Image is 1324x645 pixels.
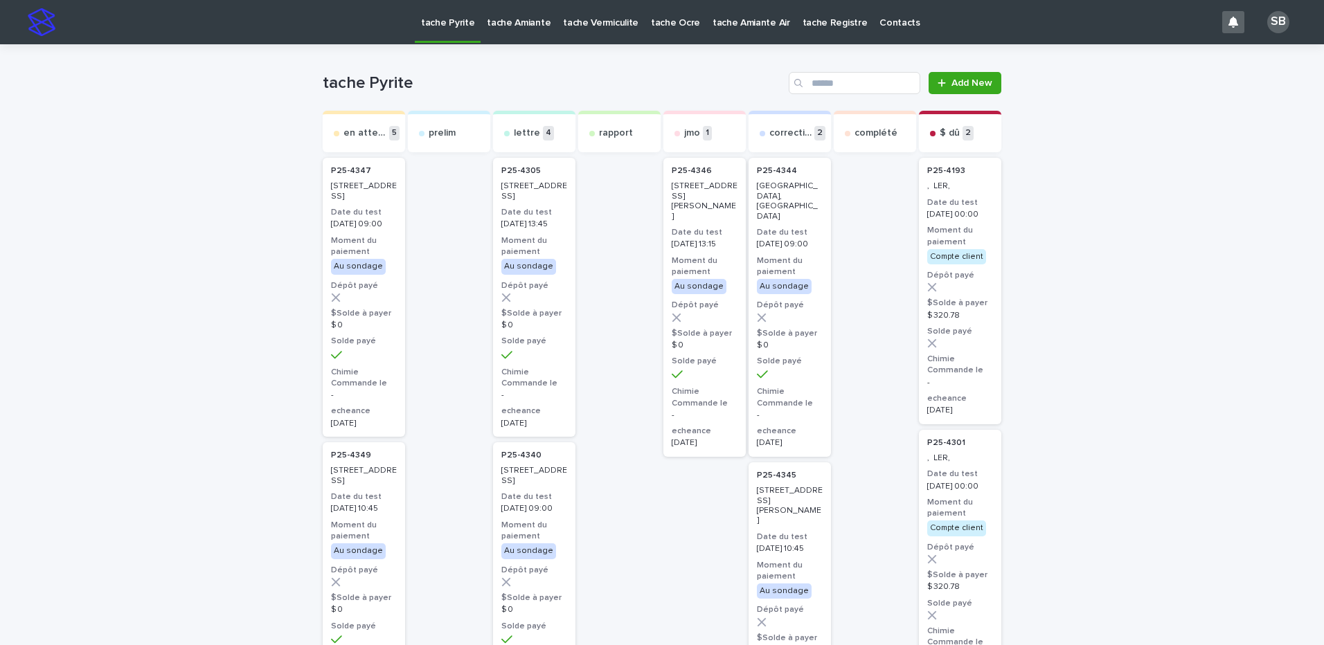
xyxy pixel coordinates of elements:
h3: Moment du paiement [757,255,823,278]
h3: Dépôt payé [501,565,567,576]
p: complété [855,127,897,139]
span: Add New [951,78,992,88]
h3: Moment du paiement [331,520,397,542]
p: [DATE] 10:45 [757,544,823,554]
p: 5 [389,126,400,140]
a: P25-4346 [STREET_ADDRESS][PERSON_NAME]Date du test[DATE] 13:15Moment du paiementAu sondageDépôt p... [663,158,746,457]
div: Au sondage [501,259,556,274]
h3: echeance [331,406,397,417]
p: [DATE] 09:00 [757,239,823,249]
h3: Date du test [331,207,397,218]
p: P25-4345 [757,471,796,480]
p: 1 [703,126,712,140]
div: Au sondage [331,259,386,274]
p: [DATE] 09:00 [501,504,567,514]
p: P25-4305 [501,166,541,176]
p: [DATE] 10:45 [331,504,397,514]
p: [DATE] [672,438,737,448]
a: P25-4347 [STREET_ADDRESS]Date du test[DATE] 09:00Moment du paiementAu sondageDépôt payé$Solde à p... [323,158,405,437]
h3: Dépôt payé [672,300,737,311]
h3: echeance [757,426,823,437]
p: P25-4344 [757,166,797,176]
h3: Moment du paiement [501,235,567,257]
div: Au sondage [757,279,812,294]
h3: Date du test [927,197,993,208]
h3: Date du test [757,532,823,543]
h3: echeance [672,426,737,437]
h3: $Solde à payer [927,570,993,581]
h3: Dépôt payé [927,270,993,281]
h3: $Solde à payer [331,308,397,319]
h3: $Solde à payer [501,592,567,603]
p: [DATE] 00:00 [927,210,993,219]
p: $ 0 [501,320,567,330]
h3: Date du test [757,227,823,238]
h3: Solde payé [927,598,993,609]
h3: $Solde à payer [757,328,823,339]
h3: Chimie Commande le [672,386,737,408]
h3: Dépôt payé [757,300,823,311]
p: [STREET_ADDRESS] [501,466,567,486]
p: [STREET_ADDRESS] [331,466,397,486]
h3: Dépôt payé [331,280,397,291]
h3: Dépôt payé [927,542,993,553]
p: [GEOGRAPHIC_DATA], [GEOGRAPHIC_DATA] [757,181,823,221]
p: lettre [514,127,540,139]
p: correction exp [769,127,812,139]
h3: Chimie Commande le [501,367,567,389]
h3: Date du test [672,227,737,238]
h3: $Solde à payer [331,592,397,603]
p: $ 320.78 [927,311,993,320]
p: [STREET_ADDRESS][PERSON_NAME] [672,181,737,221]
p: $ 0 [757,340,823,350]
h3: Solde payé [757,356,823,367]
h3: Moment du paiement [501,520,567,542]
h3: Dépôt payé [331,565,397,576]
p: [DATE] 13:15 [672,239,737,249]
p: [DATE] [927,406,993,415]
h3: echeance [501,406,567,417]
p: 2 [814,126,825,140]
p: - [331,390,397,400]
a: P25-4305 [STREET_ADDRESS]Date du test[DATE] 13:45Moment du paiementAu sondageDépôt payé$Solde à p... [493,158,575,437]
div: Compte client [927,520,986,536]
h3: Moment du paiement [927,225,993,247]
h3: Moment du paiement [672,255,737,278]
a: P25-4344 [GEOGRAPHIC_DATA], [GEOGRAPHIC_DATA]Date du test[DATE] 09:00Moment du paiementAu sondage... [749,158,831,457]
h3: Date du test [331,491,397,502]
p: 4 [543,126,554,140]
h3: Solde payé [331,336,397,347]
p: [DATE] 00:00 [927,482,993,491]
p: P25-4340 [501,451,542,460]
p: - [501,390,567,400]
p: , LER, [927,181,993,191]
p: $ 0 [501,605,567,615]
p: rapport [599,127,633,139]
a: Add New [929,72,1001,94]
h3: $Solde à payer [501,308,567,319]
p: $ dû [940,127,960,139]
p: P25-4301 [927,438,965,448]
div: P25-4193 , LER,Date du test[DATE] 00:00Moment du paiementCompte clientDépôt payé$Solde à payer$ 3... [919,158,1001,424]
h3: Dépôt payé [501,280,567,291]
p: [STREET_ADDRESS] [331,181,397,201]
h1: tache Pyrite [323,73,783,93]
div: Compte client [927,249,986,264]
h3: Solde payé [927,326,993,337]
p: P25-4346 [672,166,712,176]
p: P25-4347 [331,166,371,176]
div: SB [1267,11,1289,33]
p: jmo [684,127,700,139]
input: Search [789,72,920,94]
h3: Chimie Commande le [757,386,823,408]
h3: $Solde à payer [927,298,993,309]
h3: $Solde à payer [672,328,737,339]
p: [DATE] [501,419,567,428]
p: [DATE] 13:45 [501,219,567,229]
h3: Chimie Commande le [331,367,397,389]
